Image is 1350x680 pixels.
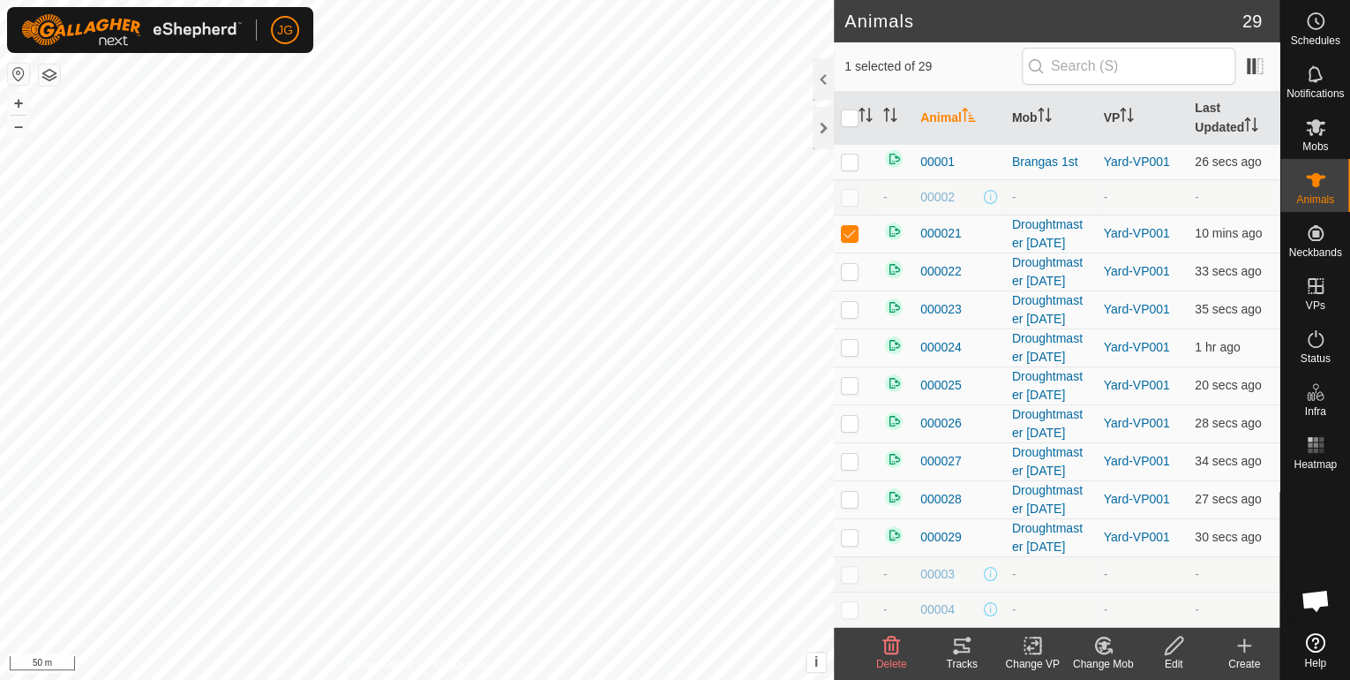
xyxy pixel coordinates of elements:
img: returning on [883,335,904,356]
img: returning on [883,449,904,470]
a: Privacy Policy [348,657,414,673]
img: returning on [883,221,904,242]
a: Contact Us [434,657,486,673]
span: VPs [1305,300,1324,311]
span: Notifications [1286,88,1344,99]
img: returning on [883,297,904,318]
img: returning on [883,373,904,394]
span: 15 Oct 2025, 5:55 am [1195,264,1262,278]
span: 15 Oct 2025, 5:55 am [1195,378,1262,392]
span: 15 Oct 2025, 5:55 am [1195,416,1262,430]
app-display-virtual-paddock-transition: - [1104,190,1108,204]
span: 15 Oct 2025, 5:55 am [1195,530,1262,544]
span: - [1195,567,1199,581]
p-sorticon: Activate to sort [859,110,873,125]
p-sorticon: Activate to sort [962,110,976,125]
button: – [8,116,29,137]
a: Yard-VP001 [1104,492,1170,506]
span: 000026 [920,414,962,433]
div: Open chat [1289,574,1342,627]
a: Yard-VP001 [1104,302,1170,316]
span: 000021 [920,224,962,243]
span: 15 Oct 2025, 5:45 am [1195,226,1262,240]
span: Neckbands [1288,247,1341,258]
span: 000023 [920,300,962,319]
span: 00003 [920,565,955,584]
div: Droughtmaster [DATE] [1012,253,1090,291]
div: Droughtmaster [DATE] [1012,367,1090,404]
span: i [814,654,818,669]
span: Mobs [1302,141,1328,152]
span: 000022 [920,262,962,281]
p-sorticon: Activate to sort [1120,110,1134,125]
a: Yard-VP001 [1104,264,1170,278]
div: Tracks [926,656,997,672]
span: 29 [1242,8,1262,34]
div: Edit [1138,656,1209,672]
span: - [883,190,888,204]
img: returning on [883,487,904,508]
span: 15 Oct 2025, 5:55 am [1195,492,1262,506]
div: Droughtmaster [DATE] [1012,405,1090,442]
span: - [883,602,888,616]
th: VP [1097,92,1189,145]
span: JG [277,21,293,40]
span: - [1195,190,1199,204]
button: Reset Map [8,64,29,85]
span: - [1195,602,1199,616]
span: 000025 [920,376,962,395]
div: Droughtmaster [DATE] [1012,215,1090,253]
button: Map Layers [39,64,60,86]
p-sorticon: Activate to sort [883,110,897,125]
span: 1 selected of 29 [844,57,1022,76]
div: Brangas 1st [1012,153,1090,171]
a: Yard-VP001 [1104,378,1170,392]
app-display-virtual-paddock-transition: - [1104,602,1108,616]
button: + [8,93,29,114]
div: Droughtmaster [DATE] [1012,443,1090,480]
span: Animals [1296,194,1334,205]
a: Yard-VP001 [1104,340,1170,354]
span: Heatmap [1294,459,1337,470]
div: Change Mob [1068,656,1138,672]
div: Change VP [997,656,1068,672]
img: returning on [883,259,904,280]
div: Create [1209,656,1279,672]
span: 000024 [920,338,962,357]
span: 00001 [920,153,955,171]
a: Yard-VP001 [1104,454,1170,468]
span: Status [1300,353,1330,364]
img: returning on [883,525,904,546]
a: Help [1280,626,1350,676]
span: 15 Oct 2025, 5:55 am [1195,454,1262,468]
div: - [1012,188,1090,207]
span: - [883,567,888,581]
div: Droughtmaster [DATE] [1012,519,1090,556]
span: Infra [1304,406,1325,417]
span: 000029 [920,528,962,547]
div: - [1012,601,1090,619]
a: Yard-VP001 [1104,226,1170,240]
div: Droughtmaster [DATE] [1012,291,1090,329]
span: Schedules [1290,35,1339,46]
app-display-virtual-paddock-transition: - [1104,567,1108,581]
span: 00004 [920,601,955,619]
img: returning on [883,148,904,170]
span: 15 Oct 2025, 4:05 am [1195,340,1240,354]
img: returning on [883,411,904,432]
h2: Animals [844,11,1242,32]
th: Mob [1005,92,1097,145]
img: Gallagher Logo [21,14,242,46]
button: i [806,653,826,672]
span: Delete [876,658,907,670]
a: Yard-VP001 [1104,416,1170,430]
input: Search (S) [1022,48,1235,85]
th: Animal [913,92,1005,145]
span: 000028 [920,490,962,509]
span: 15 Oct 2025, 5:55 am [1195,302,1262,316]
div: Droughtmaster [DATE] [1012,481,1090,518]
span: Help [1304,658,1326,669]
span: 15 Oct 2025, 5:55 am [1195,155,1262,169]
div: Droughtmaster [DATE] [1012,329,1090,366]
span: 000027 [920,452,962,471]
